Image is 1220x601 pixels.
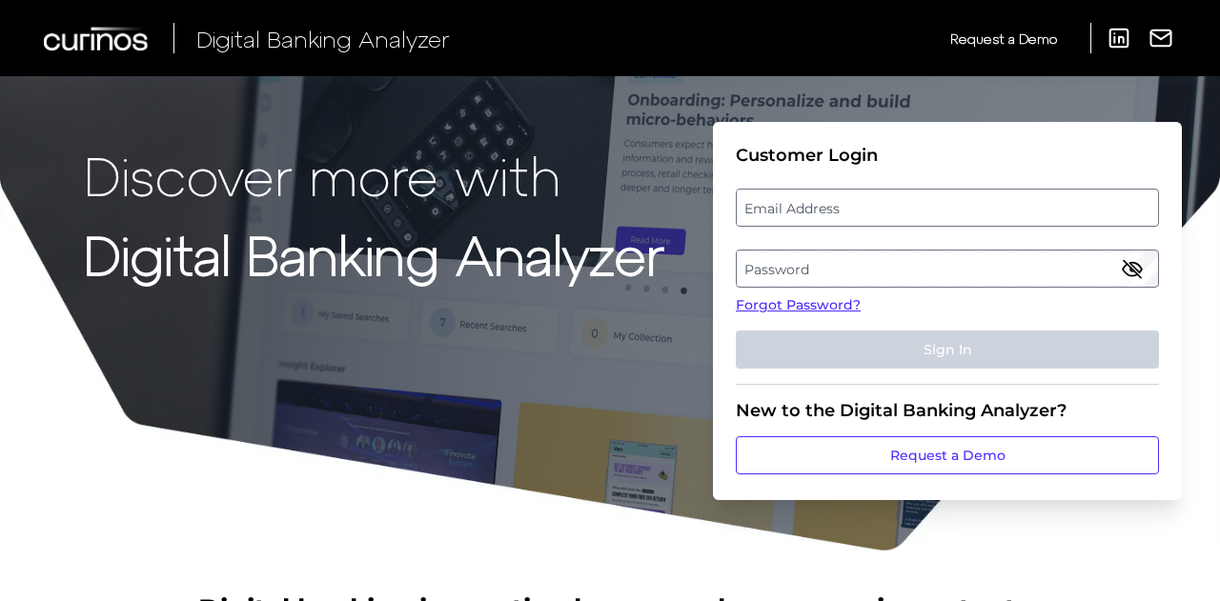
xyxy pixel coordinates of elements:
[44,27,151,50] img: Curinos
[736,400,1159,421] div: New to the Digital Banking Analyzer?
[736,145,1159,166] div: Customer Login
[736,436,1159,474] a: Request a Demo
[737,251,1157,286] label: Password
[84,145,664,205] p: Discover more with
[736,295,1159,315] a: Forgot Password?
[196,25,450,52] span: Digital Banking Analyzer
[950,30,1057,47] span: Request a Demo
[736,331,1159,369] button: Sign In
[950,23,1057,54] a: Request a Demo
[84,222,664,286] strong: Digital Banking Analyzer
[737,190,1157,225] label: Email Address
